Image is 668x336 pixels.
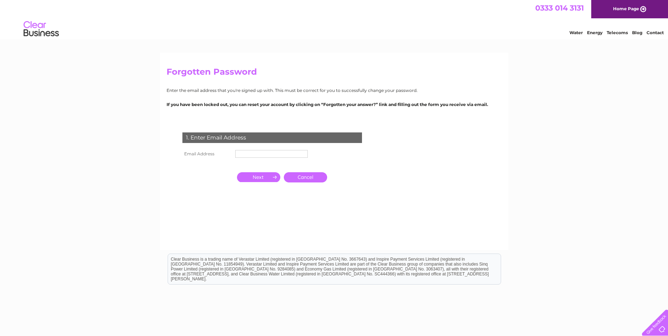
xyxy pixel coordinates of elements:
a: 0333 014 3131 [535,4,584,12]
img: logo.png [23,18,59,40]
a: Energy [587,30,603,35]
a: Cancel [284,172,327,182]
div: Clear Business is a trading name of Verastar Limited (registered in [GEOGRAPHIC_DATA] No. 3667643... [168,4,501,34]
p: Enter the email address that you're signed up with. This must be correct for you to successfully ... [167,87,502,94]
a: Telecoms [607,30,628,35]
a: Water [569,30,583,35]
a: Contact [647,30,664,35]
div: 1. Enter Email Address [182,132,362,143]
a: Blog [632,30,642,35]
h2: Forgotten Password [167,67,502,80]
th: Email Address [181,148,233,160]
p: If you have been locked out, you can reset your account by clicking on “Forgotten your answer?” l... [167,101,502,108]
